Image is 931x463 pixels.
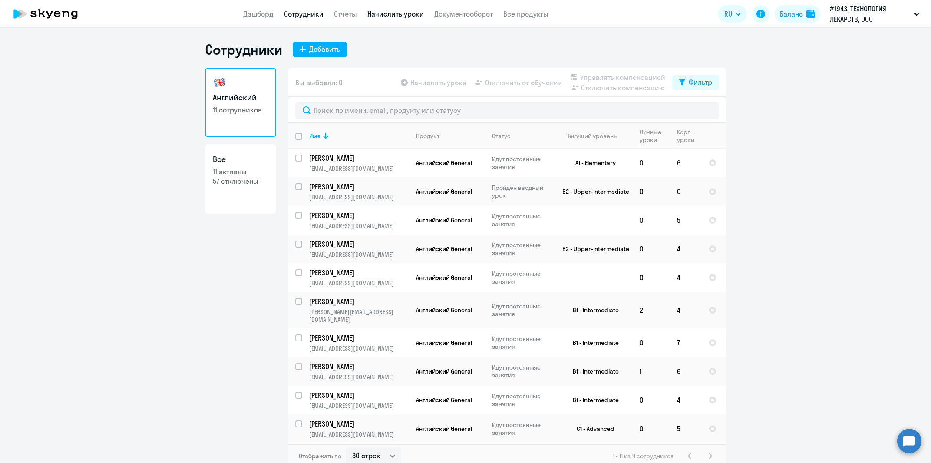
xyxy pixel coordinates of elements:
td: 7 [670,328,702,357]
p: [PERSON_NAME] [309,239,407,249]
p: [PERSON_NAME] [309,153,407,163]
div: Статус [492,132,511,140]
td: B2 - Upper-Intermediate [552,177,633,206]
p: [PERSON_NAME] [309,268,407,278]
p: [EMAIL_ADDRESS][DOMAIN_NAME] [309,222,409,230]
td: B1 - Intermediate [552,386,633,414]
p: [EMAIL_ADDRESS][DOMAIN_NAME] [309,402,409,410]
div: Статус [492,132,551,140]
a: Все11 активны57 отключены [205,144,276,214]
p: Идут постоянные занятия [492,421,551,437]
td: 6 [670,149,702,177]
span: Вы выбрали: 0 [295,77,343,88]
div: Добавить [309,44,340,54]
a: Дашборд [243,10,274,18]
span: RU [724,9,732,19]
button: Добавить [293,42,347,57]
a: Начислить уроки [367,10,424,18]
button: RU [718,5,747,23]
td: 0 [633,328,670,357]
p: [PERSON_NAME] [309,419,407,429]
span: Английский General [416,159,472,167]
p: Идут постоянные занятия [492,335,551,351]
div: Имя [309,132,409,140]
h1: Сотрудники [205,41,282,58]
p: [EMAIL_ADDRESS][DOMAIN_NAME] [309,193,409,201]
td: 0 [633,386,670,414]
h3: Все [213,154,268,165]
a: Отчеты [334,10,357,18]
p: 11 активны [213,167,268,176]
p: 57 отключены [213,176,268,186]
div: Личные уроки [640,128,664,144]
td: 1 [633,357,670,386]
p: [PERSON_NAME] [309,362,407,371]
span: Английский General [416,216,472,224]
p: [PERSON_NAME] [309,297,407,306]
p: [PERSON_NAME] [309,182,407,192]
p: [PERSON_NAME] [309,211,407,220]
p: Идут постоянные занятия [492,302,551,318]
td: 4 [670,292,702,328]
td: 4 [670,263,702,292]
td: 0 [633,177,670,206]
p: [EMAIL_ADDRESS][DOMAIN_NAME] [309,251,409,258]
button: #1943, ТЕХНОЛОГИЯ ЛЕКАРСТВ, ООО [825,3,924,24]
p: [PERSON_NAME] [309,333,407,343]
div: Корп. уроки [677,128,696,144]
span: Английский General [416,274,472,281]
p: [EMAIL_ADDRESS][DOMAIN_NAME] [309,344,409,352]
span: Английский General [416,425,472,433]
span: Отображать по: [299,452,343,460]
p: [EMAIL_ADDRESS][DOMAIN_NAME] [309,279,409,287]
td: 6 [670,357,702,386]
td: 4 [670,386,702,414]
a: [PERSON_NAME] [309,239,409,249]
span: Английский General [416,396,472,404]
p: Идут постоянные занятия [492,392,551,408]
td: 5 [670,206,702,235]
td: 0 [633,149,670,177]
input: Поиск по имени, email, продукту или статусу [295,102,719,119]
p: Идут постоянные занятия [492,364,551,379]
p: [PERSON_NAME][EMAIL_ADDRESS][DOMAIN_NAME] [309,308,409,324]
div: Текущий уровень [559,132,632,140]
p: Пройден вводный урок [492,184,551,199]
p: [EMAIL_ADDRESS][DOMAIN_NAME] [309,430,409,438]
a: Документооборот [434,10,493,18]
p: [EMAIL_ADDRESS][DOMAIN_NAME] [309,373,409,381]
a: [PERSON_NAME] [309,268,409,278]
span: 1 - 11 из 11 сотрудников [613,452,674,460]
td: 0 [633,263,670,292]
p: Идут постоянные занятия [492,155,551,171]
div: Имя [309,132,320,140]
td: 0 [633,414,670,443]
a: Сотрудники [284,10,324,18]
img: english [213,76,227,89]
td: 0 [670,177,702,206]
td: B1 - Intermediate [552,292,633,328]
p: Идут постоянные занятия [492,270,551,285]
a: Все продукты [503,10,548,18]
div: Продукт [416,132,485,140]
a: [PERSON_NAME] [309,362,409,371]
div: Текущий уровень [567,132,617,140]
td: B2 - Upper-Intermediate [552,235,633,263]
p: Идут постоянные занятия [492,241,551,257]
div: Личные уроки [640,128,670,144]
a: [PERSON_NAME] [309,333,409,343]
a: Английский11 сотрудников [205,68,276,137]
a: [PERSON_NAME] [309,419,409,429]
td: 4 [670,235,702,263]
p: [PERSON_NAME] [309,390,407,400]
a: [PERSON_NAME] [309,211,409,220]
a: [PERSON_NAME] [309,390,409,400]
td: 0 [633,235,670,263]
h3: Английский [213,92,268,103]
img: balance [806,10,815,18]
a: Балансbalance [775,5,820,23]
span: Английский General [416,245,472,253]
div: Фильтр [689,77,712,87]
span: Английский General [416,367,472,375]
td: 2 [633,292,670,328]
